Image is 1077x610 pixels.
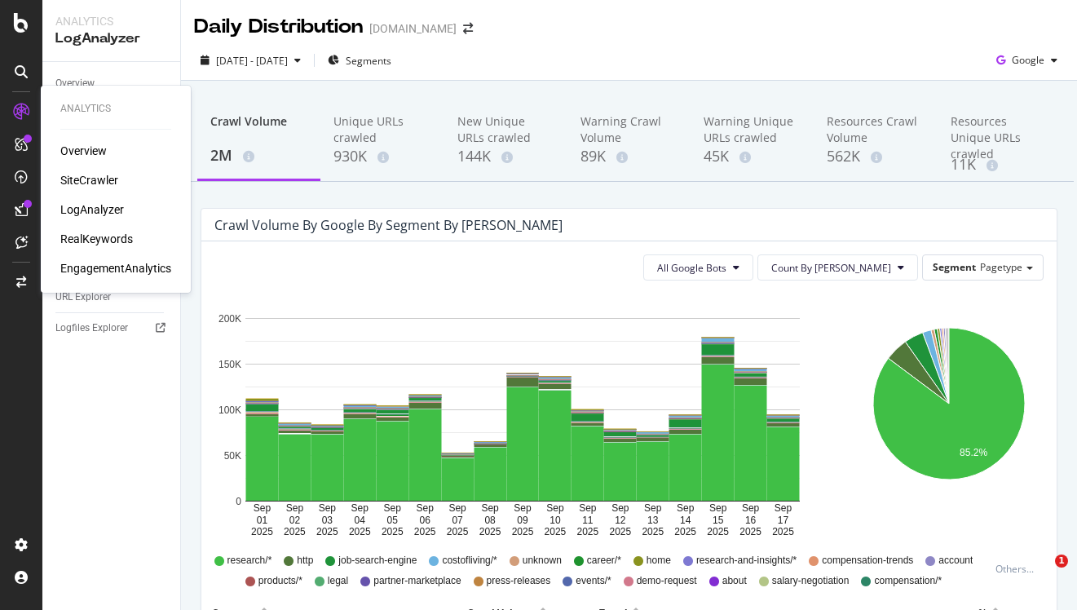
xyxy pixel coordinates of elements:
[442,554,497,568] span: costofliving/*
[463,23,473,34] div: arrow-right-arrow-left
[938,554,973,568] span: account
[218,359,241,370] text: 150K
[995,562,1041,576] div: Others...
[709,503,727,515] text: Sep
[55,289,111,306] div: URL Explorer
[647,515,659,526] text: 13
[951,154,1048,175] div: 11K
[960,447,987,458] text: 85.2%
[55,75,95,92] div: Overview
[980,260,1022,274] span: Pagetype
[369,20,457,37] div: [DOMAIN_NAME]
[827,113,924,146] div: Resources Crawl Volume
[55,320,169,337] a: Logfiles Explorer
[447,526,469,537] text: 2025
[680,515,691,526] text: 14
[319,503,337,515] text: Sep
[772,574,850,588] span: salary-negotiation
[60,201,124,218] a: LogAnalyzer
[55,289,169,306] a: URL Explorer
[874,574,942,588] span: compensation/*
[257,515,268,526] text: 01
[854,294,1044,538] svg: A chart.
[517,515,528,526] text: 09
[60,172,118,188] a: SiteCrawler
[933,260,976,274] span: Segment
[713,515,724,526] text: 15
[951,113,1048,154] div: Resources Unique URLs crawled
[704,146,801,167] div: 45K
[236,496,241,507] text: 0
[512,526,534,537] text: 2025
[448,503,466,515] text: Sep
[611,503,629,515] text: Sep
[643,254,753,281] button: All Google Bots
[333,113,430,146] div: Unique URLs crawled
[637,574,697,588] span: demo-request
[822,554,913,568] span: compensation-trends
[416,503,434,515] text: Sep
[55,13,167,29] div: Analytics
[55,29,167,48] div: LogAnalyzer
[514,503,532,515] text: Sep
[615,515,626,526] text: 12
[457,113,554,146] div: New Unique URLs crawled
[1055,555,1068,568] span: 1
[577,526,599,537] text: 2025
[321,47,398,73] button: Segments
[696,554,797,568] span: research-and-insights/*
[778,515,789,526] text: 17
[479,526,501,537] text: 2025
[224,450,241,462] text: 50K
[286,503,304,515] text: Sep
[609,526,631,537] text: 2025
[452,515,463,526] text: 07
[745,515,757,526] text: 16
[254,503,271,515] text: Sep
[419,515,430,526] text: 06
[550,515,561,526] text: 10
[333,146,430,167] div: 930K
[328,574,348,588] span: legal
[579,503,597,515] text: Sep
[218,313,241,325] text: 200K
[60,143,107,159] a: Overview
[657,261,726,275] span: All Google Bots
[742,503,760,515] text: Sep
[644,503,662,515] text: Sep
[771,261,891,275] span: Count By Day
[707,526,729,537] text: 2025
[297,554,313,568] span: http
[587,554,621,568] span: career/*
[775,503,792,515] text: Sep
[647,554,671,568] span: home
[1022,555,1061,594] iframe: Intercom live chat
[739,526,761,537] text: 2025
[322,515,333,526] text: 03
[674,526,696,537] text: 2025
[387,515,399,526] text: 05
[216,54,288,68] span: [DATE] - [DATE]
[251,526,273,537] text: 2025
[194,47,307,73] button: [DATE] - [DATE]
[60,260,171,276] a: EngagementAnalytics
[487,574,551,588] span: press-releases
[210,113,307,144] div: Crawl Volume
[214,217,563,233] div: Crawl Volume by google by Segment by [PERSON_NAME]
[60,231,133,247] a: RealKeywords
[722,574,747,588] span: about
[214,294,830,538] svg: A chart.
[346,54,391,68] span: Segments
[373,574,461,588] span: partner-marketplace
[355,515,366,526] text: 04
[481,503,499,515] text: Sep
[757,254,918,281] button: Count By [PERSON_NAME]
[349,526,371,537] text: 2025
[316,526,338,537] text: 2025
[545,526,567,537] text: 2025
